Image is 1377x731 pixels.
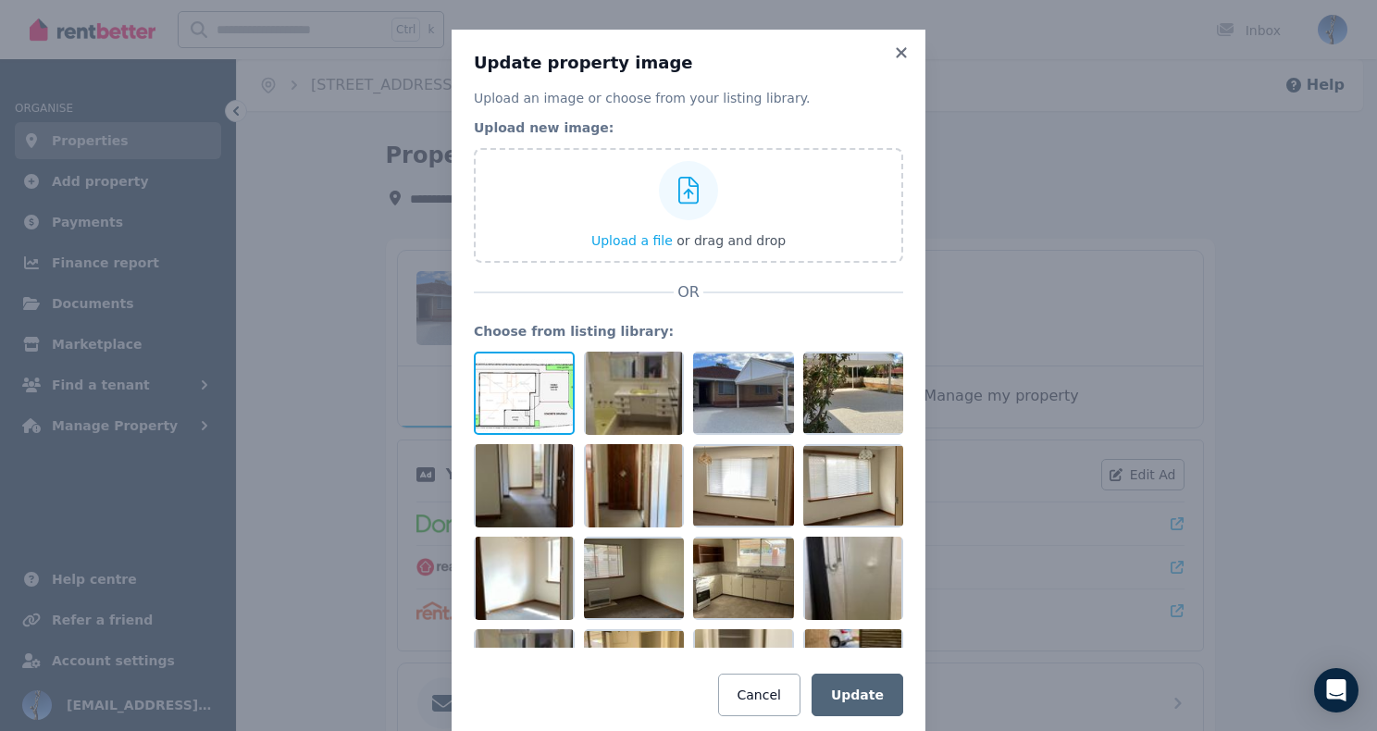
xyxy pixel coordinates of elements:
p: Upload an image or choose from your listing library. [474,89,903,107]
div: Open Intercom Messenger [1314,668,1358,712]
span: OR [674,281,703,304]
button: Cancel [718,674,800,716]
legend: Upload new image: [474,118,903,137]
button: Update [812,674,903,716]
span: or drag and drop [676,233,786,248]
button: Upload a file or drag and drop [591,231,786,250]
h3: Update property image [474,52,903,74]
span: Upload a file [591,233,673,248]
legend: Choose from listing library: [474,322,903,341]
